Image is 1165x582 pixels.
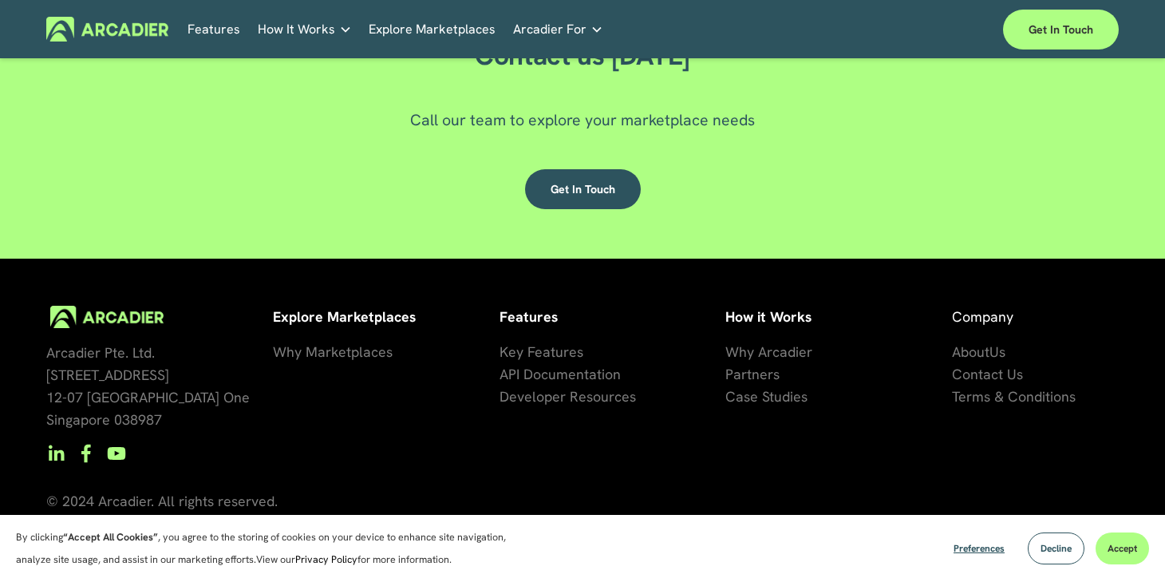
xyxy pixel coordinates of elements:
[744,386,808,408] a: se Studies
[513,18,586,41] span: Arcadier For
[77,444,96,463] a: Facebook
[63,531,158,544] strong: “Accept All Cookies”
[989,342,1005,361] span: Us
[258,17,352,42] a: folder dropdown
[954,542,1005,555] span: Preferences
[952,386,1076,408] a: Terms & Conditions
[744,387,808,406] span: se Studies
[273,342,393,361] span: Why Marketplaces
[500,341,583,363] a: Key Features
[733,363,780,386] a: artners
[952,387,1076,406] span: Terms & Conditions
[942,533,1017,564] button: Preferences
[725,341,812,363] a: Why Arcadier
[725,342,812,361] span: Why Arcadier
[295,553,357,566] a: Privacy Policy
[46,444,65,463] a: LinkedIn
[500,387,636,406] span: Developer Resources
[46,492,278,510] span: © 2024 Arcadier. All rights reserved.
[725,386,744,408] a: Ca
[513,17,603,42] a: folder dropdown
[952,363,1023,386] a: Contact Us
[16,526,535,571] p: By clicking , you agree to the storing of cookies on your device to enhance site navigation, anal...
[1041,542,1072,555] span: Decline
[273,341,393,363] a: Why Marketplaces
[725,387,744,406] span: Ca
[500,365,621,383] span: API Documentation
[500,363,621,386] a: API Documentation
[725,307,812,326] strong: How it Works
[500,307,558,326] strong: Features
[107,444,126,463] a: YouTube
[500,342,583,361] span: Key Features
[733,365,780,383] span: artners
[273,307,416,326] strong: Explore Marketplaces
[46,343,250,429] span: Arcadier Pte. Ltd. [STREET_ADDRESS] 12-07 [GEOGRAPHIC_DATA] One Singapore 038987
[952,342,989,361] span: About
[188,17,240,42] a: Features
[1028,533,1084,564] button: Decline
[276,109,888,131] p: Call our team to explore your marketplace needs
[1003,10,1119,49] a: Get in touch
[725,365,733,383] span: P
[369,17,496,42] a: Explore Marketplaces
[258,18,335,41] span: How It Works
[952,307,1013,326] span: Company
[500,386,636,408] a: Developer Resources
[952,341,989,363] a: About
[46,17,168,42] img: Arcadier
[725,363,733,386] a: P
[952,365,1023,383] span: Contact Us
[1085,505,1165,582] iframe: Chat Widget
[525,169,641,209] a: Get in touch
